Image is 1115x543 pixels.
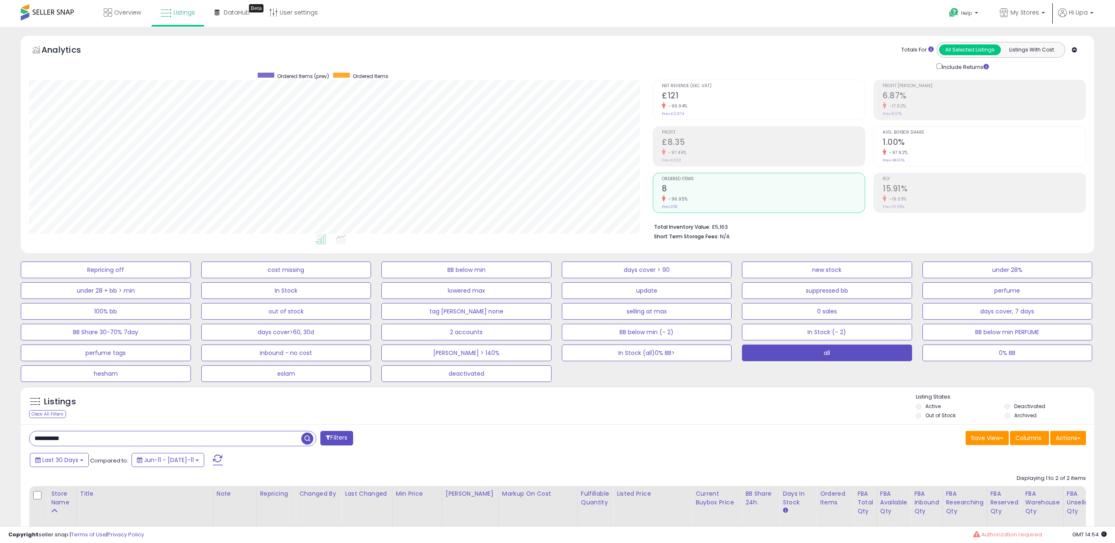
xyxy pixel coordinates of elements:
button: perfume tags [21,345,191,361]
button: Filters [320,431,353,445]
small: Prev: £333 [662,158,681,163]
button: [PERSON_NAME] > 140% [381,345,551,361]
span: Listings [173,8,195,17]
button: selling at max [562,303,732,320]
button: Jun-11 - [DATE]-11 [132,453,204,467]
span: N/A [720,232,730,240]
div: Include Returns [930,62,999,71]
button: days cover>60, 30d [201,324,371,340]
label: Out of Stock [925,412,956,419]
div: Min Price [396,489,439,498]
button: perfume [922,282,1093,299]
button: under 28 + bb > min [21,282,191,299]
button: In Stock (- 2) [742,324,912,340]
div: Fulfillable Quantity [581,489,610,507]
span: Jun-11 - [DATE]-11 [144,456,194,464]
button: Save View [966,431,1009,445]
button: deactivated [381,365,551,382]
th: CSV column name: cust_attr_1_Last Changed [342,486,393,528]
div: [PERSON_NAME] [446,489,495,498]
button: BB below min (- 2) [562,324,732,340]
button: 0% BB [922,345,1093,361]
div: Listed Price [617,489,688,498]
small: -96.95% [666,196,688,202]
small: -96.94% [666,103,688,109]
div: FBA Reserved Qty [991,489,1018,516]
span: Ordered Items (prev) [277,73,329,80]
b: Total Inventory Value: [654,223,710,230]
button: In Stock (all)0% BB> [562,345,732,361]
button: Listings With Cost [1000,44,1062,55]
h2: 1.00% [883,137,1086,149]
div: Totals For [901,46,934,54]
div: FBA Available Qty [880,489,907,516]
small: -97.92% [886,149,908,156]
span: Ordered Items [353,73,388,80]
div: Last Changed [345,489,389,498]
div: FBA Unsellable Qty [1067,489,1098,516]
a: Help [942,1,986,27]
button: update [562,282,732,299]
small: Prev: 8.37% [883,111,902,116]
a: Terms of Use [71,531,106,538]
label: Active [925,403,941,410]
button: BB below min PERFUME [922,324,1093,340]
div: Markup on Cost [502,489,574,498]
span: 2025-08-11 14:54 GMT [1072,531,1107,538]
th: The percentage added to the cost of goods (COGS) that forms the calculator for Min & Max prices. [498,486,577,528]
button: 0 sales [742,303,912,320]
small: Prev: 19.65% [883,204,904,209]
div: Days In Stock [783,489,813,507]
div: Store Name [51,489,73,507]
i: Get Help [949,7,959,18]
h5: Analytics [41,44,97,58]
h2: 6.87% [883,91,1086,102]
label: Deactivated [1014,403,1045,410]
span: DataHub [224,8,250,17]
div: Title [80,489,210,498]
button: Columns [1010,431,1049,445]
button: BB below min [381,262,551,278]
button: Repricing off [21,262,191,278]
button: cost missing [201,262,371,278]
button: BB Share 30-70% 7day [21,324,191,340]
button: tag [PERSON_NAME] none [381,303,551,320]
span: Profit [662,130,865,135]
small: -97.49% [666,149,687,156]
small: Prev: 48.00% [883,158,905,163]
h2: £8.35 [662,137,865,149]
span: Hi Lipa [1069,8,1088,17]
button: All Selected Listings [939,44,1001,55]
span: Profit [PERSON_NAME] [883,84,1086,88]
span: Columns [1015,434,1042,442]
span: Help [961,10,972,17]
div: seller snap | | [8,531,144,539]
button: 100% bb [21,303,191,320]
span: Net Revenue (Exc. VAT) [662,84,865,88]
div: FBA Total Qty [857,489,873,516]
a: Privacy Policy [107,531,144,538]
small: Days In Stock. [783,507,788,514]
h2: 15.91% [883,184,1086,195]
button: Last 30 Days [30,453,89,467]
button: inbound - no cost [201,345,371,361]
div: Tooltip anchor [249,4,264,12]
button: hesham [21,365,191,382]
h5: Listings [44,396,76,408]
span: ROI [883,177,1086,181]
div: Changed by [299,489,338,498]
div: FBA Warehouse Qty [1025,489,1059,516]
a: Hi Lipa [1058,8,1093,27]
div: Repricing [260,489,293,498]
button: days cover, 7 days [922,303,1093,320]
th: CSV column name: cust_attr_2_Changed by [296,486,342,528]
h2: 8 [662,184,865,195]
button: In Stock [201,282,371,299]
small: Prev: 262 [662,204,678,209]
li: £5,163 [654,221,1080,231]
div: Note [217,489,253,498]
button: all [742,345,912,361]
span: Compared to: [90,457,128,465]
small: Prev: £3,974 [662,111,684,116]
span: My Stores [1010,8,1039,17]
